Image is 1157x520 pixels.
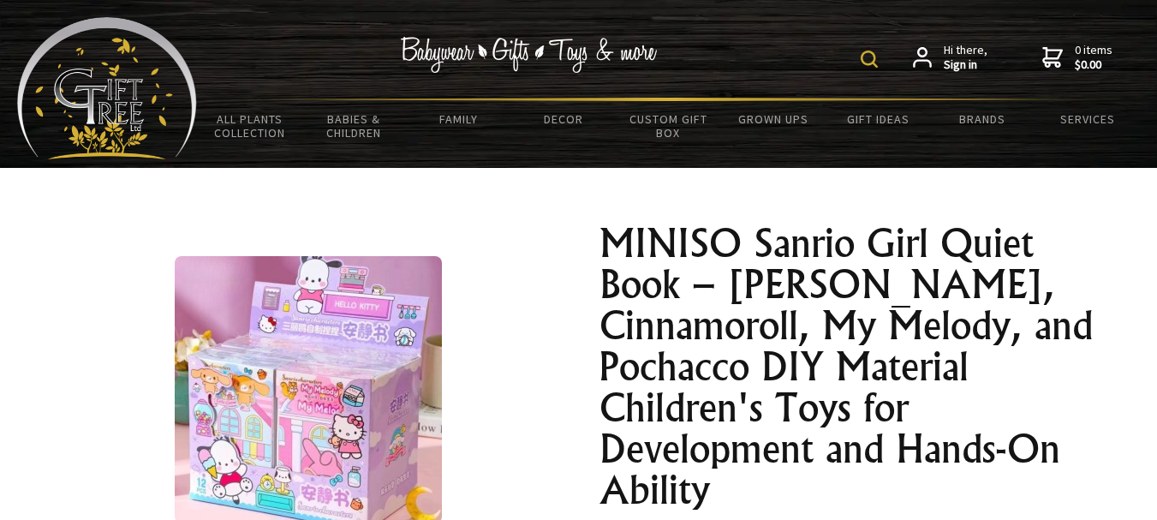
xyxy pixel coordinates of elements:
img: product search [861,51,878,68]
span: Hi there, [944,43,987,73]
a: Hi there,Sign in [913,43,987,73]
a: Brands [930,101,1035,137]
a: Gift Ideas [826,101,930,137]
a: Babies & Children [301,101,406,151]
strong: $0.00 [1075,57,1112,73]
a: Services [1035,101,1140,137]
a: Family [407,101,511,137]
a: 0 items$0.00 [1042,43,1112,73]
img: Babyware - Gifts - Toys and more... [17,17,197,159]
a: Custom Gift Box [616,101,720,151]
a: All Plants Collection [197,101,301,151]
strong: Sign in [944,57,987,73]
h1: MINISO Sanrio Girl Quiet Book – [PERSON_NAME], Cinnamoroll, My Melody, and Pochacco DIY Material ... [599,223,1100,511]
span: 0 items [1075,42,1112,73]
img: Babywear - Gifts - Toys & more [401,37,658,73]
a: Grown Ups [721,101,826,137]
a: Decor [511,101,616,137]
